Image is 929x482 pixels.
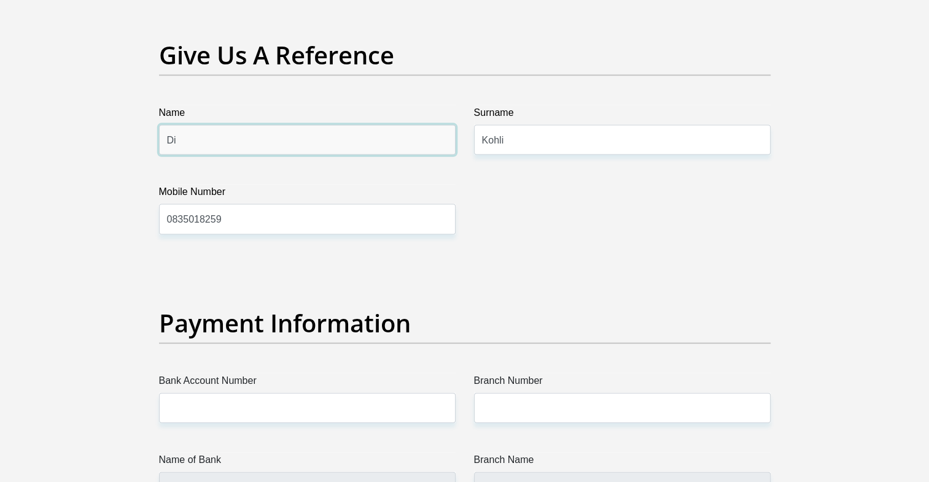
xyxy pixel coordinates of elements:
label: Surname [474,105,771,125]
input: Bank Account Number [159,393,456,423]
label: Name [159,105,456,125]
label: Branch Name [474,453,771,472]
label: Bank Account Number [159,373,456,393]
h2: Payment Information [159,308,771,338]
label: Name of Bank [159,453,456,472]
label: Branch Number [474,373,771,393]
input: Mobile Number [159,204,456,234]
label: Mobile Number [159,185,456,204]
input: Branch Number [474,393,771,423]
input: Name [159,125,456,155]
input: Surname [474,125,771,155]
h2: Give Us A Reference [159,40,771,70]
